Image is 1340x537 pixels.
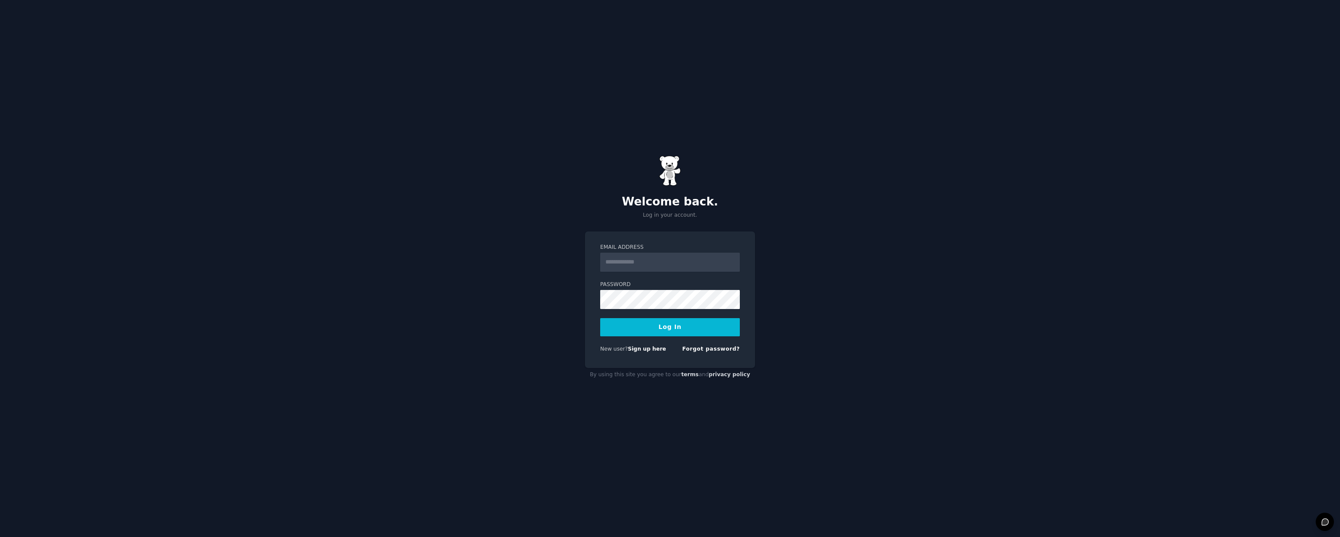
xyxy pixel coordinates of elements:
a: terms [681,371,699,378]
h2: Welcome back. [585,195,755,209]
span: New user? [600,346,628,352]
p: Log in your account. [585,212,755,219]
a: privacy policy [709,371,750,378]
img: Gummy Bear [659,156,681,186]
label: Password [600,281,740,289]
div: By using this site you agree to our and [585,368,755,382]
a: Sign up here [628,346,666,352]
a: Forgot password? [682,346,740,352]
button: Log In [600,318,740,336]
label: Email Address [600,244,740,251]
